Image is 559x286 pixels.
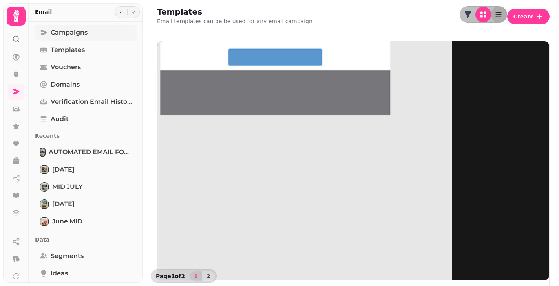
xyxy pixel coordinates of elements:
[193,274,199,279] span: 1
[157,6,308,17] h2: Templates
[52,182,83,192] span: MID JULY
[35,77,137,92] a: Domains
[52,199,75,209] span: [DATE]
[35,266,137,281] a: Ideas
[153,272,188,280] p: Page 1 of 2
[51,63,81,72] span: Vouchers
[35,144,137,160] a: AUTOMATED EMAIL FOR NEW SUBSCRIBERSAUTOMATED EMAIL FOR NEW SUBSCRIBERS
[40,148,45,156] img: AUTOMATED EMAIL FOR NEW SUBSCRIBERS
[52,165,75,174] span: [DATE]
[49,148,132,157] span: AUTOMATED EMAIL FOR NEW SUBSCRIBERS
[507,9,550,24] button: Create
[51,45,85,55] span: Templates
[35,129,137,143] p: Recents
[190,271,202,281] button: 1
[35,232,137,247] p: Data
[35,179,137,195] a: MID JULYMID JULY
[35,8,52,16] h2: Email
[40,183,48,191] img: MID JULY
[52,217,82,226] span: June MID
[51,114,69,124] span: Audit
[35,59,137,75] a: Vouchers
[51,269,68,278] span: Ideas
[35,94,137,110] a: Verification email history
[35,162,137,177] a: August 1st[DATE]
[40,166,48,173] img: August 1st
[202,271,215,281] button: 2
[35,25,137,41] a: Campaigns
[190,271,215,281] nav: Pagination
[35,214,137,229] a: June MIDJune MID
[157,17,312,25] p: Email templates can be be used for any email campaign
[51,97,132,107] span: Verification email history
[40,200,48,208] img: JULY 1st
[51,80,80,89] span: Domains
[513,14,534,19] span: Create
[51,251,84,261] span: Segments
[205,274,212,279] span: 2
[35,196,137,212] a: JULY 1st[DATE]
[35,248,137,264] a: Segments
[51,28,88,37] span: Campaigns
[35,111,137,127] a: Audit
[35,42,137,58] a: Templates
[40,218,48,225] img: June MID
